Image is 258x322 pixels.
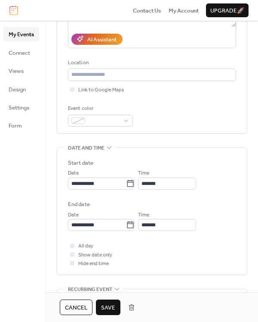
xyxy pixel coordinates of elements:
[78,86,124,94] span: Link to Google Maps
[9,49,30,57] span: Connect
[78,251,112,259] span: Show date only
[87,35,117,44] div: AI Assistant
[133,6,161,15] a: Contact Us
[68,200,90,209] div: End date
[65,303,87,312] span: Cancel
[9,85,26,94] span: Design
[68,211,79,219] span: Date
[60,300,92,315] button: Cancel
[68,144,104,153] span: Date and time
[96,300,120,315] button: Save
[68,169,79,178] span: Date
[9,67,24,75] span: Views
[210,6,244,15] span: Upgrade 🚀
[3,82,39,96] a: Design
[3,46,39,59] a: Connect
[68,159,93,167] div: Start date
[68,59,234,67] div: Location
[68,285,112,294] span: Recurring event
[78,259,109,268] span: Hide end time
[3,119,39,132] a: Form
[78,242,93,250] span: All day
[9,103,29,112] span: Settings
[3,27,39,41] a: My Events
[3,100,39,114] a: Settings
[138,211,149,219] span: Time
[3,64,39,78] a: Views
[9,122,22,130] span: Form
[138,169,149,178] span: Time
[68,104,131,113] div: Event color
[9,30,34,39] span: My Events
[9,6,18,15] img: logo
[206,3,249,17] button: Upgrade🚀
[169,6,199,15] a: My Account
[71,34,123,45] button: AI Assistant
[101,303,115,312] span: Save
